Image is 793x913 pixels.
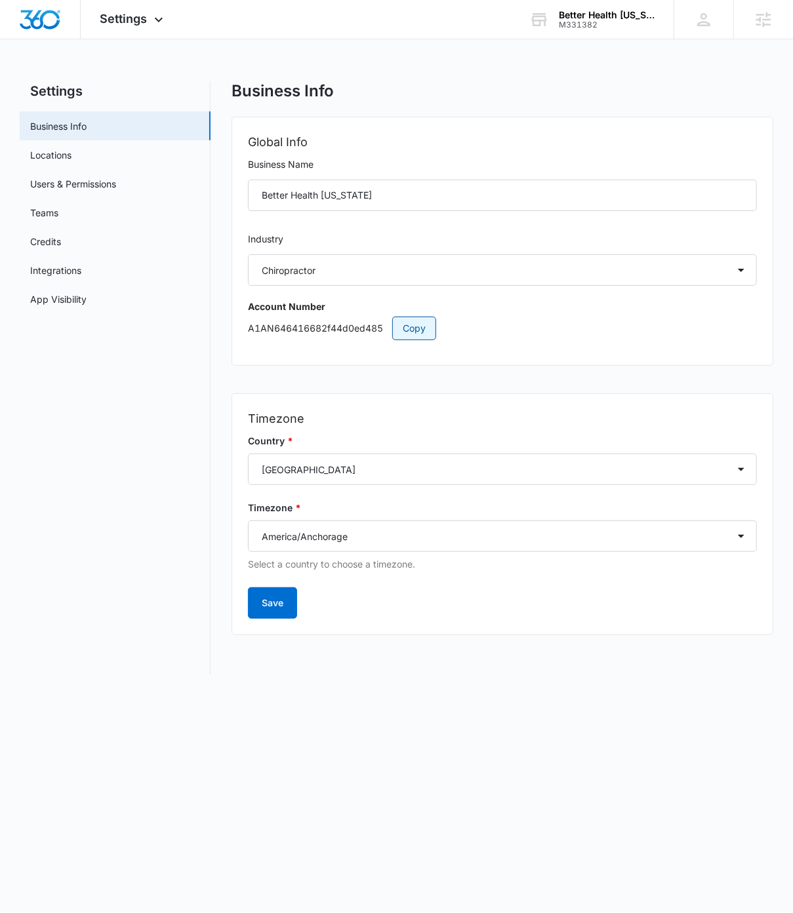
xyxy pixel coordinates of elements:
[30,235,61,248] a: Credits
[100,12,148,26] span: Settings
[248,317,757,340] p: A1AN646416682f44d0ed485
[248,434,757,448] label: Country
[248,133,757,151] h2: Global Info
[30,119,87,133] a: Business Info
[30,292,87,306] a: App Visibility
[248,232,757,246] label: Industry
[248,501,757,515] label: Timezone
[248,157,757,172] label: Business Name
[392,317,436,340] button: Copy
[248,557,757,572] p: Select a country to choose a timezone.
[30,263,81,277] a: Integrations
[403,321,426,336] span: Copy
[248,587,297,619] button: Save
[559,20,655,29] div: account id
[248,410,757,428] h2: Timezone
[20,81,211,101] h2: Settings
[232,81,334,101] h1: Business Info
[30,206,58,220] a: Teams
[30,148,71,162] a: Locations
[559,10,655,20] div: account name
[248,301,325,312] strong: Account Number
[30,177,116,191] a: Users & Permissions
